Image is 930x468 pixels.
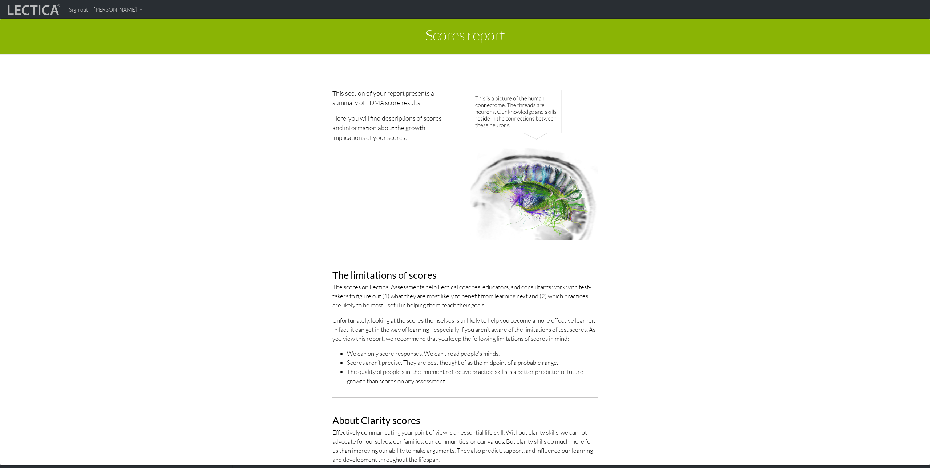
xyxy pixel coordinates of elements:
p: This section of your report presents a summary of LDMA score results [332,88,448,108]
p: Effectively communicating your point of view is an essential life skill. Without clarity skills, ... [332,428,598,464]
h2: About Clarity scores [332,415,598,426]
p: Unfortunately, looking at the scores themselves is unlikely to help you become a more effective l... [332,316,598,343]
h1: Scores report [6,24,924,49]
li: Scores aren’t precise. They are best thought of as the midpoint of a probable range. [347,358,598,367]
img: Human connectome [470,88,598,240]
p: Here, you will find descriptions of scores and information about the growth implications of your ... [332,113,448,142]
li: The quality of people's in-the-moment reflective practice skills is a better predictor of future ... [347,367,598,385]
p: The scores on Lectical Assessments help Lectical coaches, educators, and consultants work with te... [332,282,598,310]
li: We can only score responses. We can’t read people's minds. [347,349,598,358]
h2: The limitations of scores [332,270,598,281]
